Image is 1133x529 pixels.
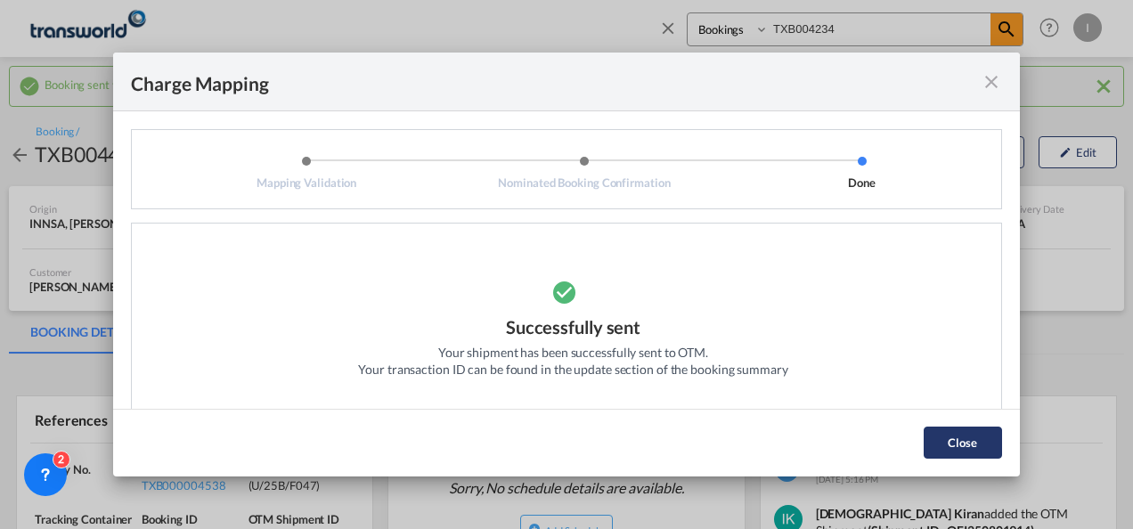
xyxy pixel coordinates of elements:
div: Successfully sent [506,314,640,344]
md-icon: icon-close fg-AAA8AD cursor [981,71,1002,93]
div: Charge Mapping [131,70,269,93]
div: Your transaction ID can be found in the update section of the booking summary [358,361,787,378]
li: Nominated Booking Confirmation [445,155,723,191]
md-icon: icon-checkbox-marked-circle [551,270,596,314]
body: Editor, editor6 [18,18,309,37]
li: Mapping Validation [167,155,445,191]
div: Your shipment has been successfully sent to OTM. [438,344,708,362]
li: Done [723,155,1001,191]
button: Close [924,427,1002,459]
md-dialog: Mapping ValidationNominated Booking ... [113,53,1020,476]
